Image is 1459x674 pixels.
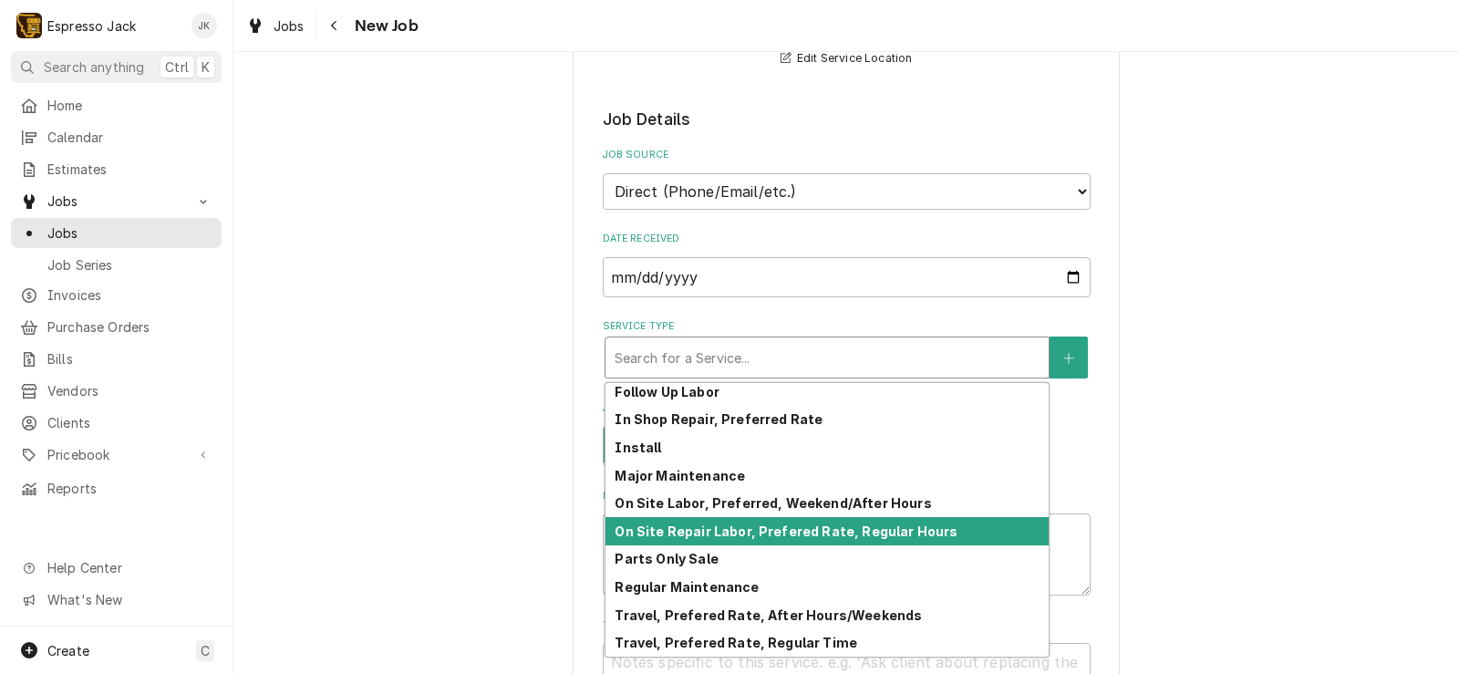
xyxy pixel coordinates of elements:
input: yyyy-mm-dd [603,257,1091,297]
strong: Travel, Prefered Rate, Regular Time [615,635,857,650]
legend: Job Details [603,108,1091,131]
a: Clients [11,408,222,438]
span: Pricebook [47,445,185,464]
a: Vendors [11,376,222,406]
svg: Create New Service [1063,352,1074,365]
strong: Major Maintenance [615,468,745,483]
a: Go to What's New [11,585,222,615]
a: Job Series [11,250,222,280]
a: Jobs [11,218,222,248]
button: Create New Service [1050,337,1088,378]
span: Bills [47,349,212,368]
strong: Parts Only Sale [615,551,718,566]
div: Service Type [603,319,1091,378]
span: Purchase Orders [47,317,212,337]
a: Home [11,90,222,120]
a: Invoices [11,280,222,310]
a: Reports [11,473,222,503]
span: Home [47,96,212,115]
span: Estimates [47,160,212,179]
span: K [202,57,210,77]
a: Go to Jobs [11,186,222,216]
div: Job Type [603,401,1091,466]
strong: Follow Up Labor [615,384,719,399]
label: Job Type [603,401,1091,416]
a: Bills [11,344,222,374]
div: Date Received [603,232,1091,296]
button: Navigate back [320,11,349,40]
div: Reason For Call [603,489,1091,596]
button: Search anythingCtrlK [11,51,222,83]
label: Reason For Call [603,489,1091,503]
a: Calendar [11,122,222,152]
span: C [201,641,210,660]
a: Estimates [11,154,222,184]
div: Espresso Jack's Avatar [16,13,42,38]
strong: Travel, Prefered Rate, After Hours/Weekends [615,607,922,623]
span: Search anything [44,57,144,77]
div: Espresso Jack [47,16,136,36]
div: Job Source [603,148,1091,209]
span: New Job [349,14,419,38]
strong: Regular Maintenance [615,579,759,595]
div: Jack Kehoe's Avatar [191,13,217,38]
label: Technician Instructions [603,618,1091,633]
button: Edit Service Location [778,47,916,70]
span: Job Series [47,255,212,275]
strong: On Site Labor, Preferred, Weekend/After Hours [615,495,931,511]
a: Go to Help Center [11,553,222,583]
a: Jobs [239,11,312,41]
span: Invoices [47,285,212,305]
span: Reports [47,479,212,498]
a: Purchase Orders [11,312,222,342]
div: JK [191,13,217,38]
span: Jobs [47,223,212,243]
span: Vendors [47,381,212,400]
span: Calendar [47,128,212,147]
label: Date Received [603,232,1091,246]
strong: On Site Repair Labor, Prefered Rate, Regular Hours [615,524,957,539]
a: Go to Pricebook [11,440,222,470]
span: Ctrl [165,57,189,77]
span: Jobs [47,192,185,211]
span: Create [47,643,89,658]
strong: In Shop Repair, Preferred Rate [615,411,823,427]
div: E [16,13,42,38]
span: What's New [47,590,211,609]
label: Job Source [603,148,1091,162]
span: Clients [47,413,212,432]
span: Help Center [47,558,211,577]
strong: Install [615,440,661,455]
span: Jobs [274,16,305,36]
label: Service Type [603,319,1091,334]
